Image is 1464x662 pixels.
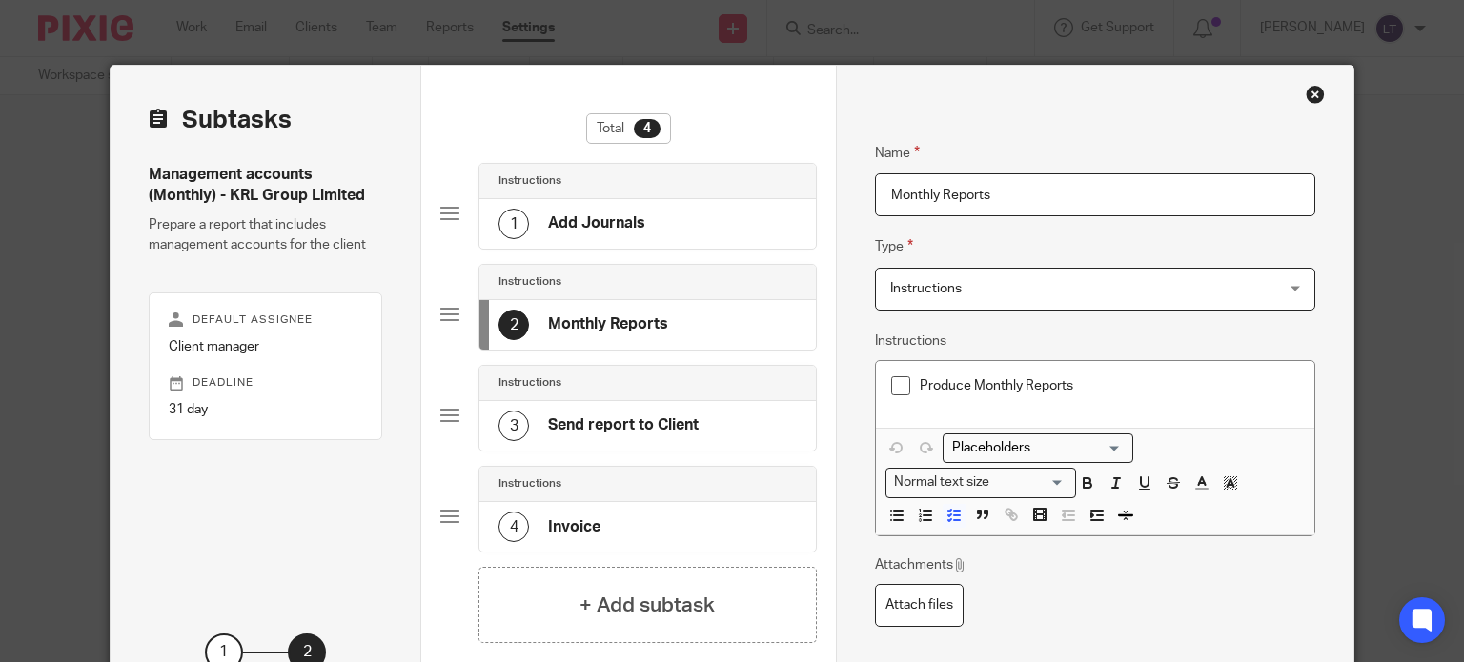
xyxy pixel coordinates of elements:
div: 4 [634,119,661,138]
input: Search for option [996,472,1065,492]
h4: Add Journals [548,213,645,233]
div: Close this dialog window [1306,85,1325,104]
h4: Send report to Client [548,415,699,435]
div: 1 [498,209,529,239]
h4: Instructions [498,173,561,189]
div: Total [586,113,671,144]
h4: Instructions [498,375,561,391]
h4: Instructions [498,274,561,290]
p: Default assignee [169,312,362,328]
div: 3 [498,411,529,441]
h4: + Add subtask [579,591,715,620]
label: Instructions [875,331,946,351]
p: 31 day [169,400,362,419]
h2: Subtasks [149,104,292,136]
p: Attachments [875,555,967,574]
h4: Monthly Reports [548,314,668,334]
div: Search for option [885,468,1076,497]
label: Attach files [875,584,964,627]
div: 4 [498,512,529,542]
p: Client manager [169,337,362,356]
div: Text styles [885,468,1076,497]
label: Name [875,142,920,164]
p: Prepare a report that includes management accounts for the client [149,215,382,254]
p: Deadline [169,375,362,391]
div: 2 [498,310,529,340]
h4: Invoice [548,517,600,537]
h4: Management accounts (Monthly) - KRL Group Limited [149,165,382,206]
input: Search for option [945,438,1122,458]
span: Instructions [890,282,962,295]
p: Produce Monthly Reports [920,376,1299,395]
div: Placeholders [943,433,1133,463]
h4: Instructions [498,476,561,491]
div: Search for option [943,433,1133,463]
label: Type [875,235,913,257]
span: Normal text size [890,472,994,492]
